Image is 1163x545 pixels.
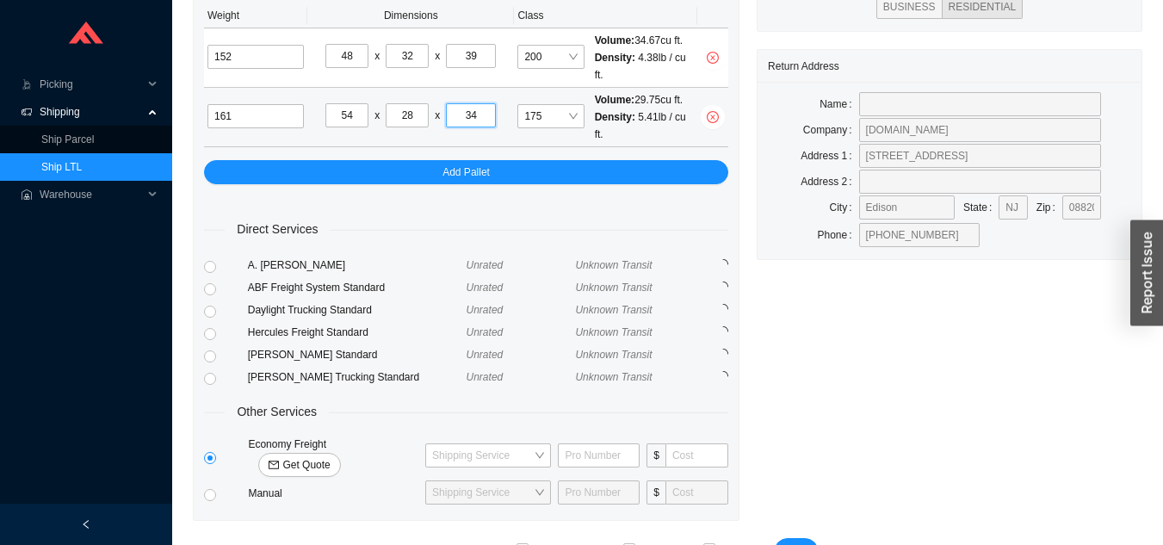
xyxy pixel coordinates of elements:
span: loading [717,303,729,315]
div: x [374,107,380,124]
div: A. [PERSON_NAME] [248,257,467,274]
span: left [81,519,91,530]
span: Warehouse [40,181,143,208]
div: Return Address [768,50,1131,82]
div: [PERSON_NAME] Standard [248,346,467,363]
div: Daylight Trucking Standard [248,301,467,319]
label: Address 2 [801,170,858,194]
input: Cost [665,480,728,505]
span: Get Quote [282,456,330,474]
button: close-circle [701,46,725,70]
div: Manual [244,485,422,502]
span: Density: [595,111,635,123]
span: Unknown Transit [575,349,652,361]
input: H [446,44,496,68]
span: Unrated [467,259,504,271]
span: loading [717,370,729,382]
span: loading [717,258,729,270]
span: Unknown Transit [575,326,652,338]
div: 5.41 lb / cu ft. [595,108,694,143]
span: Picking [40,71,143,98]
span: Volume: [595,34,634,46]
span: Shipping [40,98,143,126]
span: 175 [524,105,577,127]
input: Pro Number [558,443,640,468]
a: Ship LTL [41,161,82,173]
input: W [386,44,429,68]
label: Address 1 [801,144,858,168]
span: 200 [524,46,577,68]
th: Weight [204,3,307,28]
span: loading [717,348,729,360]
div: [PERSON_NAME] Trucking Standard [248,368,467,386]
span: loading [717,281,729,293]
span: Density: [595,52,635,64]
span: Unknown Transit [575,259,652,271]
span: close-circle [701,111,725,123]
button: mailGet Quote [258,453,340,477]
input: Pro Number [558,480,640,505]
span: Unrated [467,326,504,338]
input: L [325,44,368,68]
label: Phone [818,223,859,247]
span: $ [646,480,665,505]
input: Cost [665,443,728,468]
span: Unknown Transit [575,304,652,316]
input: W [386,103,429,127]
span: Volume: [595,94,634,106]
div: Economy Freight [244,436,422,477]
div: 4.38 lb / cu ft. [595,49,694,84]
div: x [435,47,440,65]
div: 29.75 cu ft. [595,91,694,108]
div: Hercules Freight Standard [248,324,467,341]
div: x [374,47,380,65]
span: Unrated [467,304,504,316]
span: Add Pallet [442,164,490,181]
span: Unknown Transit [575,371,652,383]
span: BUSINESS [883,1,936,13]
button: Add Pallet [204,160,728,184]
span: $ [646,443,665,468]
span: close-circle [701,52,725,64]
div: x [435,107,440,124]
span: loading [717,325,729,338]
span: RESIDENTIAL [949,1,1017,13]
span: Unrated [467,349,504,361]
span: Other Services [225,402,329,422]
button: close-circle [701,105,725,129]
span: Unknown Transit [575,282,652,294]
th: Dimensions [307,3,514,28]
label: Company [803,118,859,142]
a: Ship Parcel [41,133,94,146]
label: State [963,195,999,220]
th: Class [514,3,697,28]
input: H [446,103,496,127]
span: mail [269,460,279,472]
div: 34.67 cu ft. [595,32,694,49]
label: Name [820,92,858,116]
input: L [325,103,368,127]
span: Unrated [467,371,504,383]
label: Zip [1036,195,1062,220]
div: ABF Freight System Standard [248,279,467,296]
span: Unrated [467,282,504,294]
label: City [830,195,859,220]
span: Direct Services [225,220,330,239]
